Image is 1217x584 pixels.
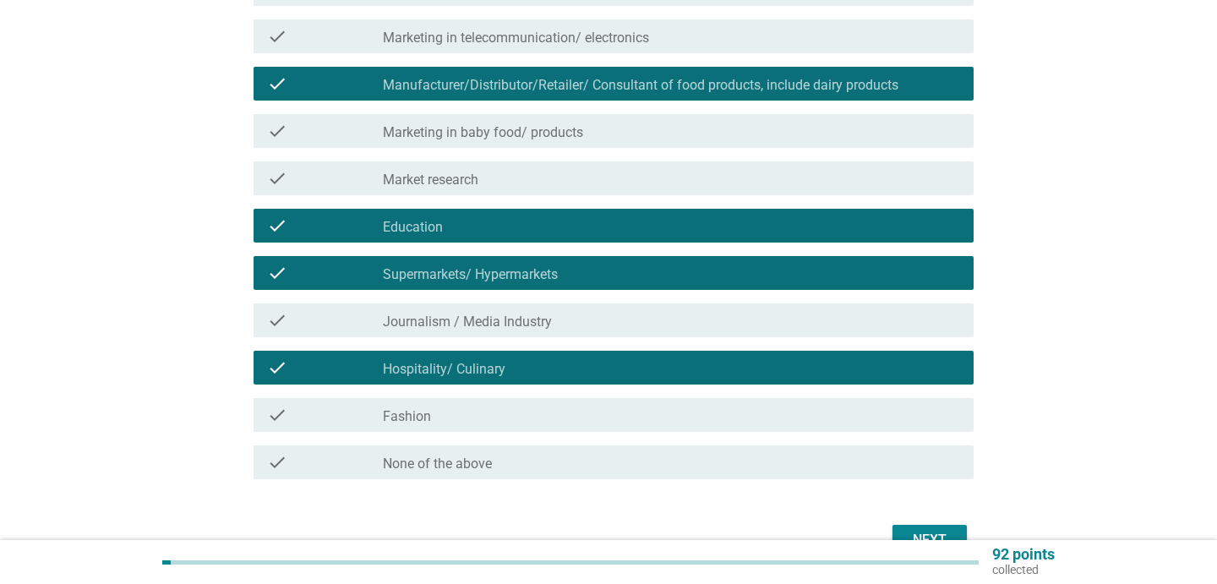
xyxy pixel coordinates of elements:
button: Next [892,525,967,555]
div: Next [906,530,953,550]
label: Journalism / Media Industry [383,314,552,330]
p: collected [992,562,1055,577]
i: check [267,263,287,283]
label: Supermarkets/ Hypermarkets [383,266,558,283]
label: Hospitality/ Culinary [383,361,505,378]
label: Manufacturer/Distributor/Retailer/ Consultant of food products, include dairy products [383,77,898,94]
i: check [267,216,287,236]
i: check [267,452,287,472]
label: None of the above [383,456,492,472]
label: Marketing in telecommunication/ electronics [383,30,649,46]
label: Fashion [383,408,431,425]
i: check [267,26,287,46]
label: Education [383,219,443,236]
i: check [267,310,287,330]
i: check [267,74,287,94]
i: check [267,168,287,188]
i: check [267,357,287,378]
i: check [267,121,287,141]
label: Market research [383,172,478,188]
p: 92 points [992,547,1055,562]
i: check [267,405,287,425]
label: Marketing in baby food/ products [383,124,583,141]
